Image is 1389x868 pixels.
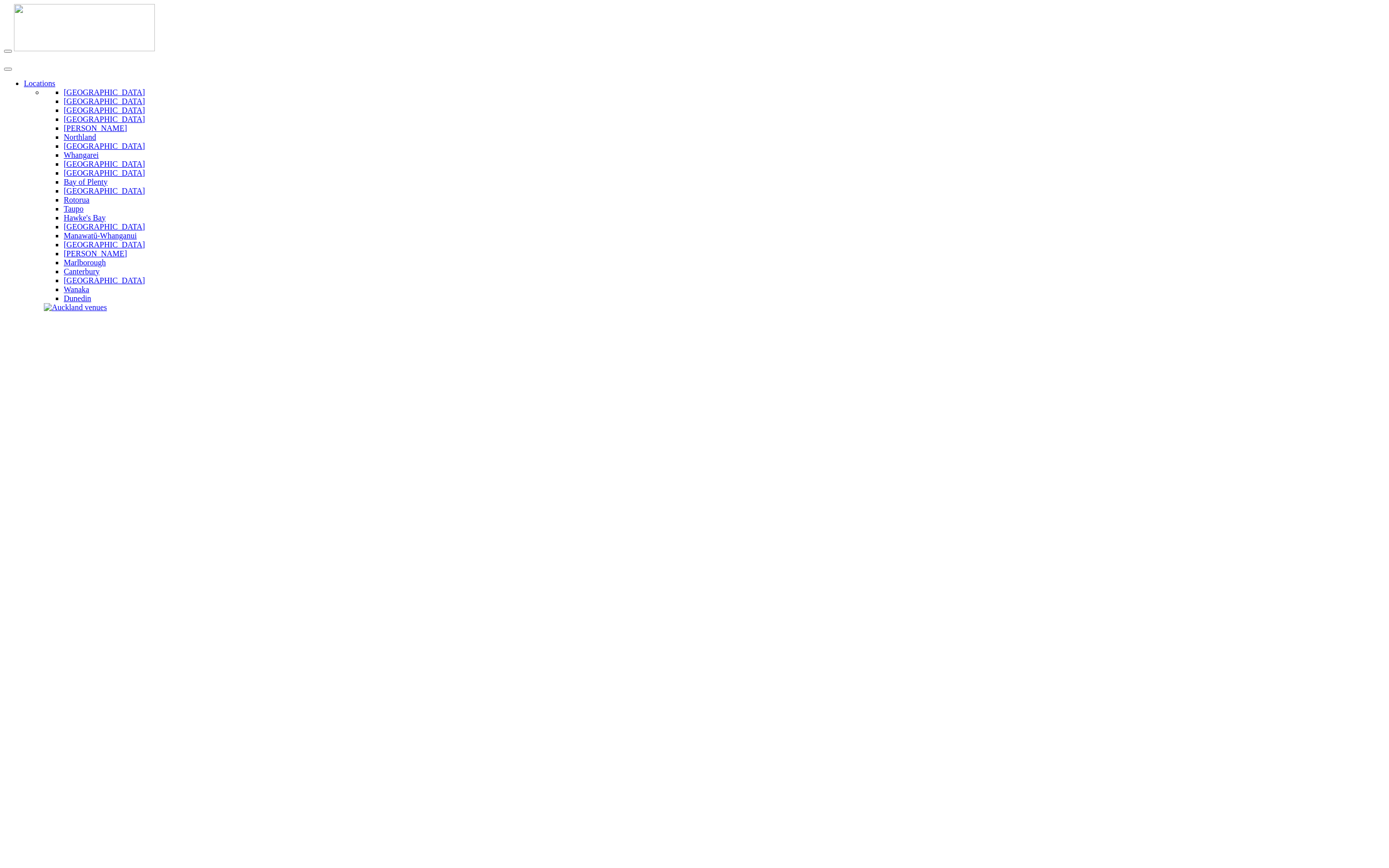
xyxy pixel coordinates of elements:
a: Whangarei [64,151,99,159]
img: new-zealand-venues-text.png [4,53,127,60]
img: nzv-logo.png [14,4,155,51]
img: Auckland venues [44,303,107,312]
a: [GEOGRAPHIC_DATA] [64,276,145,285]
a: [GEOGRAPHIC_DATA] [64,88,145,97]
a: [GEOGRAPHIC_DATA] [64,160,145,168]
a: [GEOGRAPHIC_DATA] [64,240,145,249]
a: [GEOGRAPHIC_DATA] [64,222,145,231]
a: Taupo [64,205,84,213]
a: [PERSON_NAME] [64,124,127,132]
a: [GEOGRAPHIC_DATA] [64,187,145,195]
a: Wanaka [64,285,89,294]
a: [GEOGRAPHIC_DATA] [64,106,145,114]
a: Marlborough [64,258,106,267]
a: [GEOGRAPHIC_DATA] [64,115,145,123]
a: [GEOGRAPHIC_DATA] [64,97,145,106]
a: [GEOGRAPHIC_DATA] [64,142,145,150]
a: Hawke's Bay [64,214,106,222]
a: Rotorua [64,196,90,204]
a: [GEOGRAPHIC_DATA] [64,169,145,177]
a: Northland [64,133,96,141]
a: Bay of Plenty [64,178,108,186]
a: Dunedin [64,294,91,303]
a: Manawatū-Whanganui [64,231,137,240]
a: Canterbury [64,267,100,276]
a: Locations [24,79,55,88]
a: [PERSON_NAME] [64,249,127,258]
